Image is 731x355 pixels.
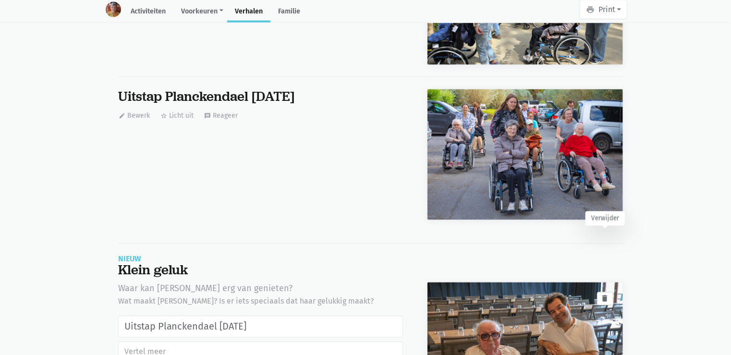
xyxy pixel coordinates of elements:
[119,112,125,119] i: edit
[585,211,625,226] div: Verwijder
[118,89,403,104] div: Uitstap Planckendael [DATE]
[118,282,403,295] div: Waar kan [PERSON_NAME] erg van genieten?
[106,2,121,17] img: resident-image
[123,2,173,23] a: Activiteiten
[173,2,227,23] a: Voorkeuren
[118,263,623,278] div: Klein geluk
[118,108,150,123] button: Bewerk
[160,108,195,123] button: Licht uit
[118,316,403,338] input: Geef een titel
[204,108,239,123] button: Reageer
[118,295,403,308] div: Wat maakt [PERSON_NAME]? Is er iets speciaals dat haar gelukkig maakt?
[227,2,270,23] a: Verhalen
[205,112,211,119] i: message
[601,294,609,303] i: delete
[586,5,595,14] i: print
[160,112,167,119] i: star_border
[270,2,308,23] a: Familie
[118,256,623,263] div: Nieuw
